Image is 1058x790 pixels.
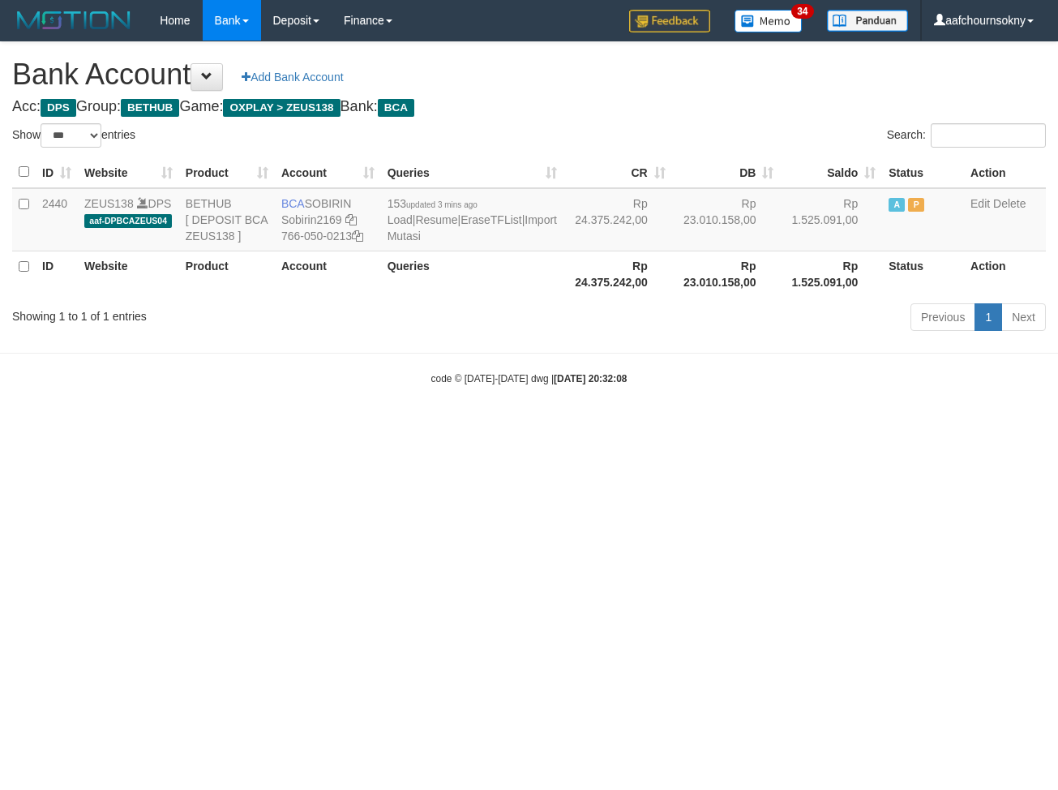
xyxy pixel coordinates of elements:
[381,251,563,297] th: Queries
[12,58,1046,91] h1: Bank Account
[388,197,557,243] span: | | |
[352,230,363,243] a: Copy 7660500213 to clipboard
[780,157,882,188] th: Saldo: activate to sort column ascending
[388,213,413,226] a: Load
[78,157,179,188] th: Website: activate to sort column ascending
[179,251,275,297] th: Product
[12,302,429,324] div: Showing 1 to 1 of 1 entries
[84,214,172,228] span: aaf-DPBCAZEUS04
[388,213,557,243] a: Import Mutasi
[36,251,78,297] th: ID
[554,373,627,384] strong: [DATE] 20:32:08
[179,188,275,251] td: BETHUB [ DEPOSIT BCA ZEUS138 ]
[431,373,628,384] small: code © [DATE]-[DATE] dwg |
[12,8,135,32] img: MOTION_logo.png
[415,213,457,226] a: Resume
[887,123,1046,148] label: Search:
[780,251,882,297] th: Rp 1.525.091,00
[882,251,964,297] th: Status
[275,251,381,297] th: Account
[84,197,134,210] a: ZEUS138
[12,123,135,148] label: Show entries
[563,251,672,297] th: Rp 24.375.242,00
[388,197,478,210] span: 153
[275,188,381,251] td: SOBIRIN 766-050-0213
[672,251,781,297] th: Rp 23.010.158,00
[223,99,340,117] span: OXPLAY > ZEUS138
[378,99,414,117] span: BCA
[780,188,882,251] td: Rp 1.525.091,00
[563,188,672,251] td: Rp 24.375.242,00
[882,157,964,188] th: Status
[281,197,305,210] span: BCA
[910,303,975,331] a: Previous
[563,157,672,188] th: CR: activate to sort column ascending
[41,99,76,117] span: DPS
[964,251,1046,297] th: Action
[672,157,781,188] th: DB: activate to sort column ascending
[78,251,179,297] th: Website
[672,188,781,251] td: Rp 23.010.158,00
[179,157,275,188] th: Product: activate to sort column ascending
[281,213,342,226] a: Sobirin2169
[275,157,381,188] th: Account: activate to sort column ascending
[345,213,357,226] a: Copy Sobirin2169 to clipboard
[974,303,1002,331] a: 1
[993,197,1026,210] a: Delete
[460,213,521,226] a: EraseTFList
[381,157,563,188] th: Queries: activate to sort column ascending
[231,63,353,91] a: Add Bank Account
[970,197,990,210] a: Edit
[889,198,905,212] span: Active
[406,200,478,209] span: updated 3 mins ago
[36,188,78,251] td: 2440
[78,188,179,251] td: DPS
[931,123,1046,148] input: Search:
[827,10,908,32] img: panduan.png
[735,10,803,32] img: Button%20Memo.svg
[36,157,78,188] th: ID: activate to sort column ascending
[791,4,813,19] span: 34
[41,123,101,148] select: Showentries
[1001,303,1046,331] a: Next
[121,99,179,117] span: BETHUB
[12,99,1046,115] h4: Acc: Group: Game: Bank:
[629,10,710,32] img: Feedback.jpg
[964,157,1046,188] th: Action
[908,198,924,212] span: Paused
